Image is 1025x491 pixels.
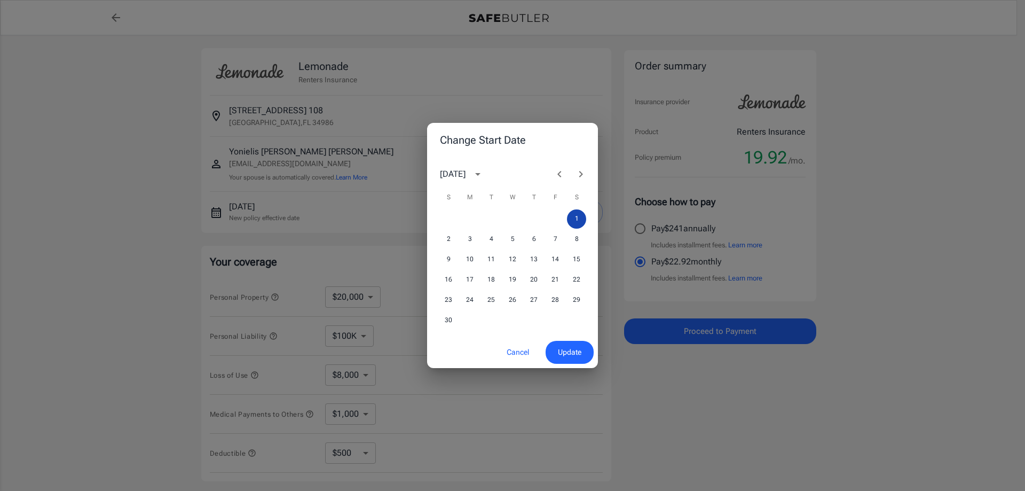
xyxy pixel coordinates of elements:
button: 2 [439,230,458,249]
button: 28 [546,291,565,310]
button: calendar view is open, switch to year view [469,165,487,183]
button: 21 [546,270,565,290]
button: 27 [524,291,543,310]
button: 25 [482,291,501,310]
button: 3 [460,230,479,249]
button: 26 [503,291,522,310]
button: 20 [524,270,543,290]
span: Saturday [567,187,586,208]
span: Thursday [524,187,543,208]
button: 9 [439,250,458,269]
button: 7 [546,230,565,249]
button: 12 [503,250,522,269]
button: 10 [460,250,479,269]
button: 11 [482,250,501,269]
button: 22 [567,270,586,290]
button: 15 [567,250,586,269]
button: 13 [524,250,543,269]
button: 30 [439,311,458,330]
button: Next month [570,163,592,185]
button: 19 [503,270,522,290]
button: 4 [482,230,501,249]
button: 23 [439,291,458,310]
button: Previous month [549,163,570,185]
button: 14 [546,250,565,269]
button: 24 [460,291,479,310]
span: Friday [546,187,565,208]
span: Update [558,346,581,359]
button: 16 [439,270,458,290]
button: 6 [524,230,543,249]
span: Wednesday [503,187,522,208]
button: 1 [567,209,586,229]
span: Sunday [439,187,458,208]
button: Update [546,341,594,364]
button: 8 [567,230,586,249]
button: 5 [503,230,522,249]
span: Tuesday [482,187,501,208]
button: 17 [460,270,479,290]
button: 18 [482,270,501,290]
span: Monday [460,187,479,208]
button: 29 [567,291,586,310]
div: [DATE] [440,168,466,181]
button: Cancel [494,341,541,364]
h2: Change Start Date [427,123,598,157]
